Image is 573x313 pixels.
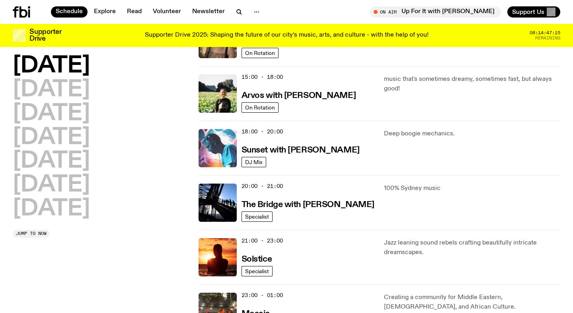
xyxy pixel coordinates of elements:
[512,8,544,16] span: Support Us
[13,230,50,238] button: Jump to now
[242,102,279,113] a: On Rotation
[145,32,429,39] p: Supporter Drive 2025: Shaping the future of our city’s music, arts, and culture - with the help o...
[245,50,275,56] span: On Rotation
[370,6,501,18] button: On AirUp For It with [PERSON_NAME]
[242,201,374,209] h3: The Bridge with [PERSON_NAME]
[507,6,560,18] button: Support Us
[384,184,560,193] p: 100% Sydney music
[384,129,560,139] p: Deep boogie mechanics.
[13,198,90,220] button: [DATE]
[242,237,283,245] span: 21:00 - 23:00
[199,129,237,167] img: Simon Caldwell stands side on, looking downwards. He has headphones on. Behind him is a brightly ...
[242,48,279,58] a: On Rotation
[199,238,237,276] img: A girl standing in the ocean as waist level, staring into the rise of the sun.
[199,74,237,113] img: Bri is smiling and wearing a black t-shirt. She is standing in front of a lush, green field. Ther...
[242,145,360,155] a: Sunset with [PERSON_NAME]
[242,211,273,222] a: Specialist
[187,6,230,18] a: Newsletter
[122,6,146,18] a: Read
[530,31,560,35] span: 08:14:47:15
[16,231,47,236] span: Jump to now
[51,6,88,18] a: Schedule
[245,268,269,274] span: Specialist
[242,92,356,100] h3: Arvos with [PERSON_NAME]
[242,146,360,155] h3: Sunset with [PERSON_NAME]
[535,36,560,40] span: Remaining
[242,73,283,81] span: 15:00 - 18:00
[13,174,90,196] button: [DATE]
[13,150,90,172] button: [DATE]
[384,293,560,312] p: Creating a community for Middle Eastern, [DEMOGRAPHIC_DATA], and African Culture.
[242,266,273,276] a: Specialist
[242,291,283,299] span: 23:00 - 01:00
[242,254,272,264] a: Solstice
[29,29,61,42] h3: Supporter Drive
[384,238,560,257] p: Jazz leaning sound rebels crafting beautifully intricate dreamscapes.
[13,127,90,149] button: [DATE]
[242,128,283,135] span: 18:00 - 20:00
[245,213,269,219] span: Specialist
[148,6,186,18] a: Volunteer
[13,103,90,125] button: [DATE]
[13,55,90,77] button: [DATE]
[13,79,90,101] button: [DATE]
[89,6,121,18] a: Explore
[242,255,272,264] h3: Solstice
[242,90,356,100] a: Arvos with [PERSON_NAME]
[384,74,560,94] p: music that's sometimes dreamy, sometimes fast, but always good!
[242,199,374,209] a: The Bridge with [PERSON_NAME]
[242,157,266,167] a: DJ Mix
[199,184,237,222] img: People climb Sydney's Harbour Bridge
[245,104,275,110] span: On Rotation
[245,159,263,165] span: DJ Mix
[242,182,283,190] span: 20:00 - 21:00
